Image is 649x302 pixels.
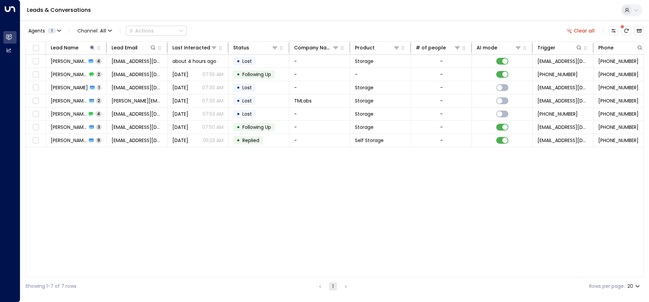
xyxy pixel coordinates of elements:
[48,28,56,33] span: 1
[126,26,187,36] button: Actions
[440,124,443,131] div: -
[294,44,332,52] div: Company Name
[51,97,87,104] span: Tim Harper
[237,121,240,133] div: •
[416,44,446,52] div: # of people
[172,97,188,104] span: Aug 20, 2025
[100,28,106,33] span: All
[289,121,350,134] td: -
[96,124,102,130] span: 3
[27,6,91,14] a: Leads & Conversations
[355,58,374,65] span: Storage
[237,135,240,146] div: •
[96,137,102,143] span: 9
[172,84,188,91] span: Sep 06, 2025
[598,44,614,52] div: Phone
[289,134,350,147] td: -
[237,55,240,67] div: •
[537,58,588,65] span: leads@space-station.co.uk
[440,84,443,91] div: -
[75,26,115,36] span: Channel:
[202,97,223,104] p: 07:30 AM
[237,108,240,120] div: •
[537,137,588,144] span: leads@space-station.co.uk
[31,110,40,118] span: Toggle select row
[609,26,618,36] button: Customize
[242,71,271,78] span: Following Up
[598,124,639,131] span: +447860943716
[31,97,40,105] span: Toggle select row
[233,44,249,52] div: Status
[289,68,350,81] td: -
[537,44,555,52] div: Trigger
[112,58,163,65] span: krharper1997@gmail.com
[622,26,631,36] span: There are new threads available. Refresh the grid to view the latest updates.
[95,58,102,64] span: 4
[537,111,578,117] span: +447860943716
[172,111,188,117] span: Jul 23, 2025
[202,84,223,91] p: 07:30 AM
[355,44,400,52] div: Product
[172,137,188,144] span: May 10, 2025
[598,44,643,52] div: Phone
[112,137,163,144] span: andyrew83@hotmail.co.uk
[51,84,88,91] span: Laura Harper
[96,98,102,103] span: 2
[202,111,223,117] p: 07:53 AM
[242,124,271,131] span: Following Up
[537,97,588,104] span: leads@space-station.co.uk
[129,28,154,34] div: Actions
[440,137,443,144] div: -
[31,136,40,145] span: Toggle select row
[31,57,40,66] span: Toggle select row
[589,283,625,290] label: Rows per page:
[289,81,350,94] td: -
[51,137,87,144] span: Andy Harper
[289,55,350,68] td: -
[237,95,240,107] div: •
[75,26,115,36] button: Channel:All
[598,111,639,117] span: +447860943716
[294,44,339,52] div: Company Name
[95,111,102,117] span: 4
[329,282,337,291] button: page 1
[31,70,40,79] span: Toggle select row
[237,69,240,80] div: •
[112,97,163,104] span: tim@tmlabs.co.uk
[355,44,375,52] div: Product
[202,71,223,78] p: 07:55 AM
[25,26,64,36] button: Agents1
[203,137,223,144] p: 05:23 AM
[112,44,157,52] div: Lead Email
[294,97,312,104] span: TMLabs
[51,71,87,78] span: Kirsty Harper
[112,44,138,52] div: Lead Email
[112,71,163,78] span: krharper1997@gmail.com
[31,44,40,52] span: Toggle select all
[31,123,40,132] span: Toggle select row
[477,44,497,52] div: AI mode
[242,97,252,104] span: Lost
[440,111,443,117] div: -
[242,111,252,117] span: Lost
[537,44,582,52] div: Trigger
[355,97,374,104] span: Storage
[51,124,87,131] span: Nicole Harper
[172,44,210,52] div: Last Interacted
[233,44,278,52] div: Status
[28,28,45,33] span: Agents
[172,71,188,78] span: Sep 02, 2025
[355,137,384,144] span: Self Storage
[126,26,187,36] div: Button group with a nested menu
[634,26,644,36] button: Archived Leads
[316,282,350,291] nav: pagination navigation
[112,111,163,117] span: nicole1966856@hotmail.com
[537,71,578,78] span: +447852599461
[627,281,641,291] div: 20
[51,44,78,52] div: Lead Name
[564,26,598,36] button: Clear all
[242,58,252,65] span: Lost
[598,58,639,65] span: +447852599461
[440,97,443,104] div: -
[289,108,350,120] td: -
